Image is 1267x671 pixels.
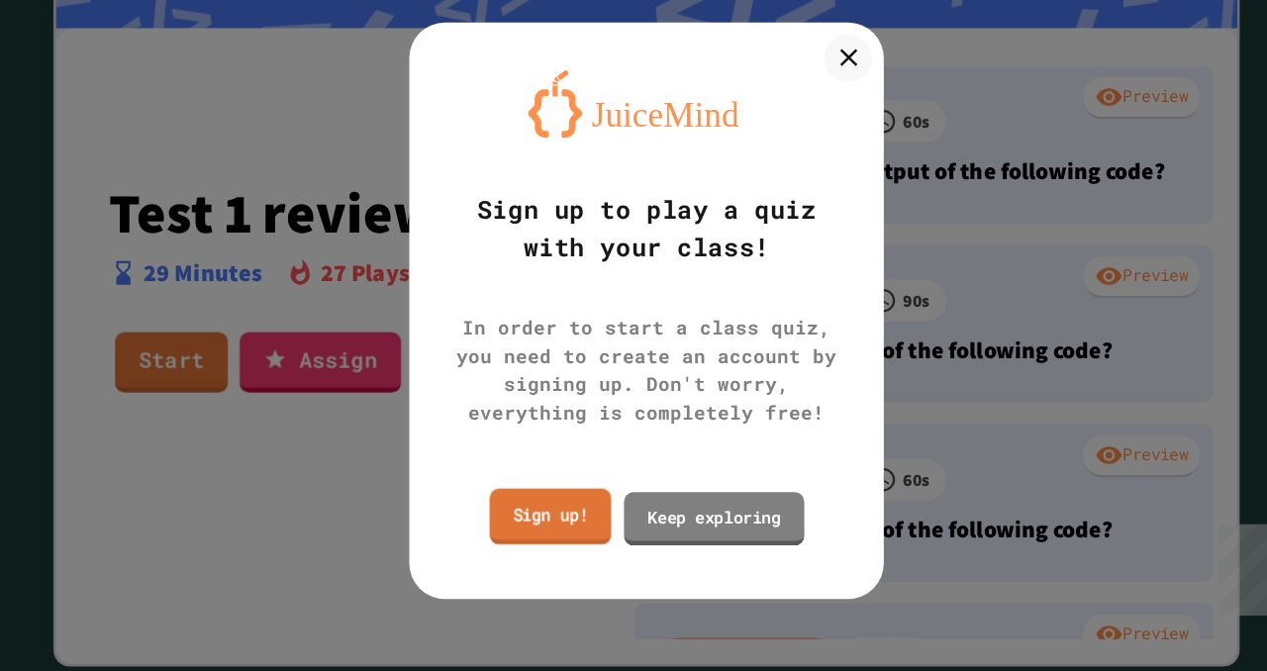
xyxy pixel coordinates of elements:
[465,337,802,432] div: In order to start a class quiz, you need to create an account by signing up. Don't worry, everyth...
[503,484,605,530] a: Sign up!
[615,487,765,531] a: Keep exploring
[535,135,732,192] img: logo-orange.svg
[465,236,802,298] div: Sign up to play a quiz with your class!
[8,8,137,126] div: Chat with us now!Close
